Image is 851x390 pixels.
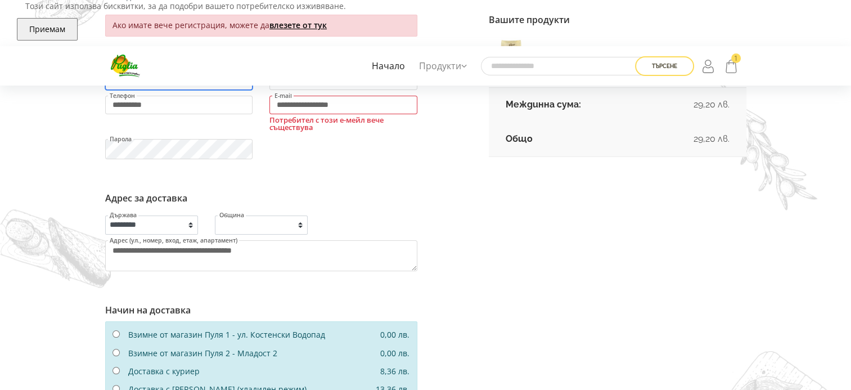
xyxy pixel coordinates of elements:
div: Доставка с куриер [128,365,372,378]
a: 1 [722,55,741,77]
h6: Начин на доставка [105,305,417,316]
div: 0,00 лв. [372,347,418,360]
h6: Адрес за доставка [105,193,417,204]
label: Община [219,212,245,218]
img: demo [717,80,817,210]
div: 8,36 лв. [372,365,418,378]
label: Парола [109,136,132,142]
input: Доставка с куриер 8,36 лв. [112,367,120,374]
input: Взимне от магазин Пуля 2 - Младост 2 0,00 лв. [112,349,120,356]
input: Взимне от магазин Пуля 1 - ул. Костенски Водопад 0,00 лв. [112,330,120,338]
label: Адрес (ул., номер, вход, етаж, апартамент) [109,237,238,244]
div: Взимне от магазин Пуля 2 - Младост 2 [128,347,372,360]
div: Взимне от магазин Пуля 1 - ул. Костенски Водопад [128,329,372,341]
a: Продукти [416,53,470,79]
a: Начало [369,53,408,79]
td: 29,20 лв. [649,122,746,156]
a: Login [700,55,719,77]
td: 29,20 лв. [649,88,746,122]
label: E-mail [274,93,292,99]
label: Държава [109,212,137,218]
label: Потребител с този е-мейл вече съществува [269,116,417,131]
span: 1 [731,53,741,63]
input: Търсене в сайта [481,57,650,75]
button: Приемам [17,18,78,41]
div: 0,00 лв. [372,329,418,341]
td: Общо [489,122,649,156]
td: Междинна сума: [489,88,649,122]
label: Телефон [109,93,136,99]
button: Търсене [635,56,694,76]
